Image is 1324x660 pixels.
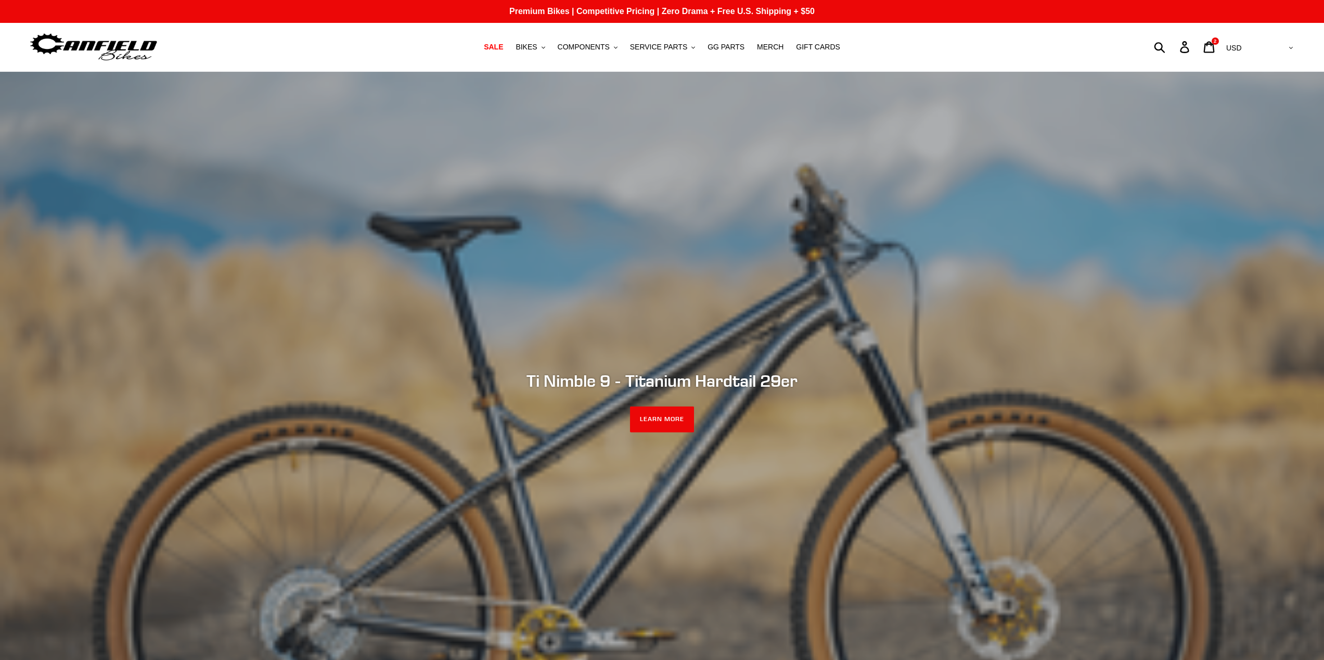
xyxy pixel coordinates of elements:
[516,43,537,52] span: BIKES
[702,40,750,54] a: GG PARTS
[29,31,159,64] img: Canfield Bikes
[708,43,744,52] span: GG PARTS
[630,407,694,433] a: LEARN MORE
[558,43,610,52] span: COMPONENTS
[1214,39,1216,44] span: 2
[752,40,789,54] a: MERCH
[379,371,946,390] h2: Ti Nimble 9 - Titanium Hardtail 29er
[479,40,508,54] a: SALE
[552,40,623,54] button: COMPONENTS
[1198,36,1222,58] a: 2
[791,40,845,54] a: GIFT CARDS
[630,43,687,52] span: SERVICE PARTS
[625,40,700,54] button: SERVICE PARTS
[484,43,503,52] span: SALE
[757,43,783,52] span: MERCH
[796,43,840,52] span: GIFT CARDS
[1160,35,1186,58] input: Search
[510,40,550,54] button: BIKES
